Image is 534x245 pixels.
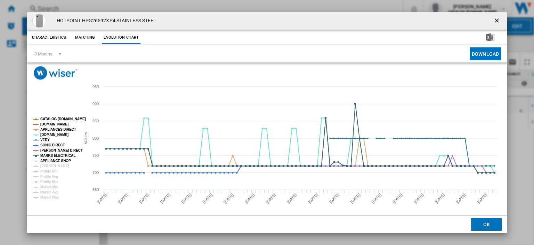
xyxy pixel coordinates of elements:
[34,66,77,80] img: logo_wiser_300x94.png
[180,193,192,204] tspan: [DATE]
[92,85,99,89] tspan: 950
[413,193,424,204] tspan: [DATE]
[40,190,58,194] tspan: Market Avg
[53,17,156,24] h4: HOTPOINT HPG26592XP4 STAINLESS STEEL
[40,164,69,168] tspan: [PERSON_NAME]
[470,47,501,60] button: Download
[329,193,340,204] tspan: [DATE]
[40,154,75,158] tspan: MARKS ELECTRICAL
[286,193,298,204] tspan: [DATE]
[160,193,171,204] tspan: [DATE]
[371,193,382,204] tspan: [DATE]
[92,119,99,123] tspan: 850
[476,193,488,204] tspan: [DATE]
[32,14,46,28] img: HOT-HPG26592XP4UK-F_800x800.jpg
[455,193,467,204] tspan: [DATE]
[92,153,99,158] tspan: 750
[40,185,58,189] tspan: Market Min
[30,31,68,44] button: Characteristics
[40,122,68,126] tspan: [DOMAIN_NAME]
[40,143,65,147] tspan: SONIC DIRECT
[265,193,276,204] tspan: [DATE]
[27,12,507,233] md-dialog: Product popup
[40,148,83,152] tspan: [PERSON_NAME] DIRECT
[92,102,99,106] tspan: 900
[40,180,59,184] tspan: Profile Max
[202,193,213,204] tspan: [DATE]
[92,187,99,192] tspan: 650
[40,196,59,199] tspan: Market Max
[34,51,52,56] div: 3 Months
[223,193,234,204] tspan: [DATE]
[40,175,58,178] tspan: Profile Avg
[493,17,502,25] ng-md-icon: getI18NText('BUTTONS.CLOSE_DIALOG')
[117,193,129,204] tspan: [DATE]
[40,169,58,173] tspan: Profile Min
[83,132,88,144] tspan: Values
[102,31,140,44] button: Evolution chart
[434,193,445,204] tspan: [DATE]
[70,31,100,44] button: Matching
[40,128,76,131] tspan: APPLIANCES DIRECT
[491,14,504,28] button: getI18NText('BUTTONS.CLOSE_DIALOG')
[92,136,99,140] tspan: 800
[392,193,403,204] tspan: [DATE]
[40,117,86,121] tspan: CATALOG [DOMAIN_NAME]
[40,133,68,137] tspan: [DOMAIN_NAME]
[96,193,107,204] tspan: [DATE]
[244,193,256,204] tspan: [DATE]
[307,193,319,204] tspan: [DATE]
[475,31,505,44] button: Download in Excel
[486,33,494,41] img: excel-24x24.png
[138,193,150,204] tspan: [DATE]
[40,138,50,142] tspan: VERY
[349,193,361,204] tspan: [DATE]
[471,218,502,230] button: OK
[92,170,99,175] tspan: 700
[40,159,71,163] tspan: APPLIANCE SHOP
